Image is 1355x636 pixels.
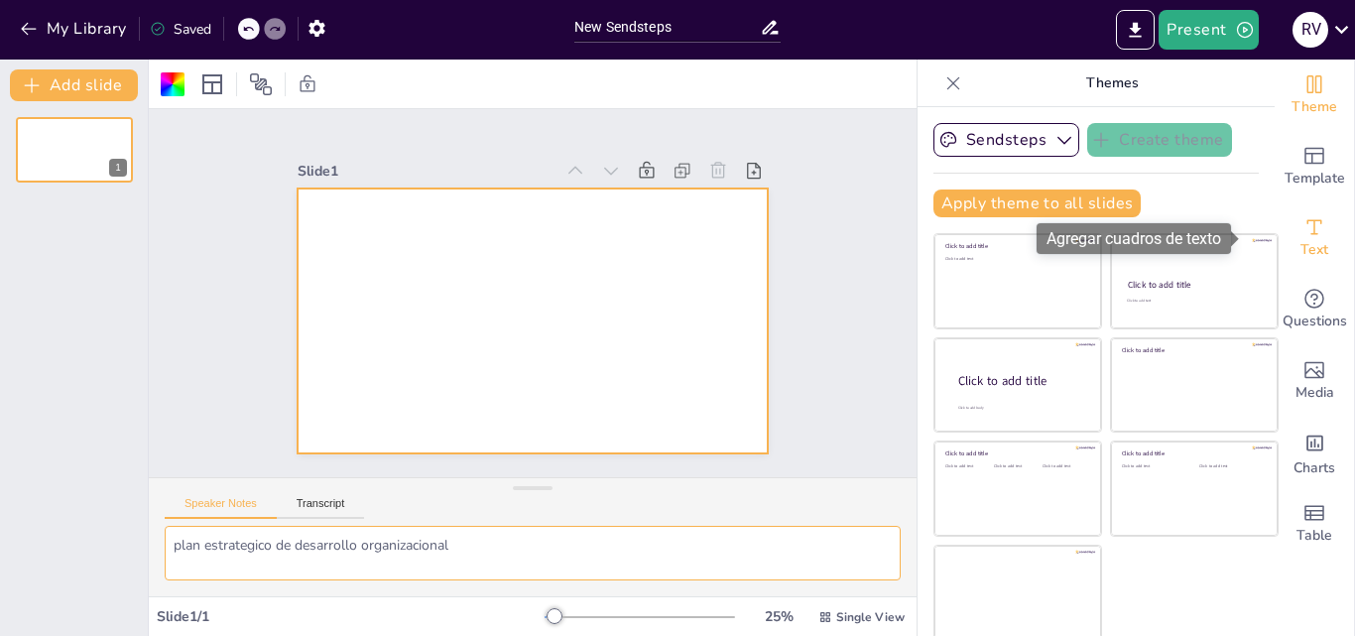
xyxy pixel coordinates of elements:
div: Click to add text [994,464,1039,469]
span: Template [1285,168,1345,190]
button: Present [1159,10,1258,50]
span: Text [1300,239,1328,261]
div: Click to add title [945,449,1087,457]
div: Add a table [1275,488,1354,560]
textarea: plan estrategico de desarrollo organizacional [165,526,901,580]
div: Click to add text [1127,299,1259,304]
div: Click to add title [945,242,1087,250]
div: Click to add title [958,372,1085,389]
div: Click to add text [945,257,1087,262]
div: 1 [16,117,133,183]
button: Transcript [277,497,365,519]
div: Get real-time input from your audience [1275,274,1354,345]
button: Create theme [1087,123,1232,157]
div: 25 % [755,607,802,626]
button: Add slide [10,69,138,101]
div: Saved [150,20,211,39]
div: Change the overall theme [1275,60,1354,131]
span: Position [249,72,273,96]
span: Charts [1293,457,1335,479]
div: Add ready made slides [1275,131,1354,202]
div: Slide 1 [298,162,554,181]
p: Themes [969,60,1255,107]
button: R V [1293,10,1328,50]
button: Speaker Notes [165,497,277,519]
div: Click to add title [1122,346,1264,354]
div: Click to add text [945,464,990,469]
div: Add text boxes [1275,202,1354,274]
button: My Library [15,13,135,45]
span: Single View [836,609,905,625]
button: Apply theme to all slides [933,190,1141,217]
div: Click to add body [958,405,1083,410]
div: Click to add text [1043,464,1087,469]
div: Layout [196,68,228,100]
div: 1 [109,159,127,177]
font: Agregar cuadros de texto [1047,229,1221,248]
div: Slide 1 / 1 [157,607,545,626]
div: Add charts and graphs [1275,417,1354,488]
div: Click to add title [1128,279,1260,291]
button: Export to PowerPoint [1116,10,1155,50]
span: Theme [1292,96,1337,118]
button: Sendsteps [933,123,1079,157]
div: Click to add text [1199,464,1262,469]
div: Click to add title [1122,449,1264,457]
span: Questions [1283,311,1347,332]
span: Table [1296,525,1332,547]
div: Add images, graphics, shapes or video [1275,345,1354,417]
input: Insert title [574,13,760,42]
div: R V [1293,12,1328,48]
div: Click to add text [1122,464,1184,469]
span: Media [1295,382,1334,404]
